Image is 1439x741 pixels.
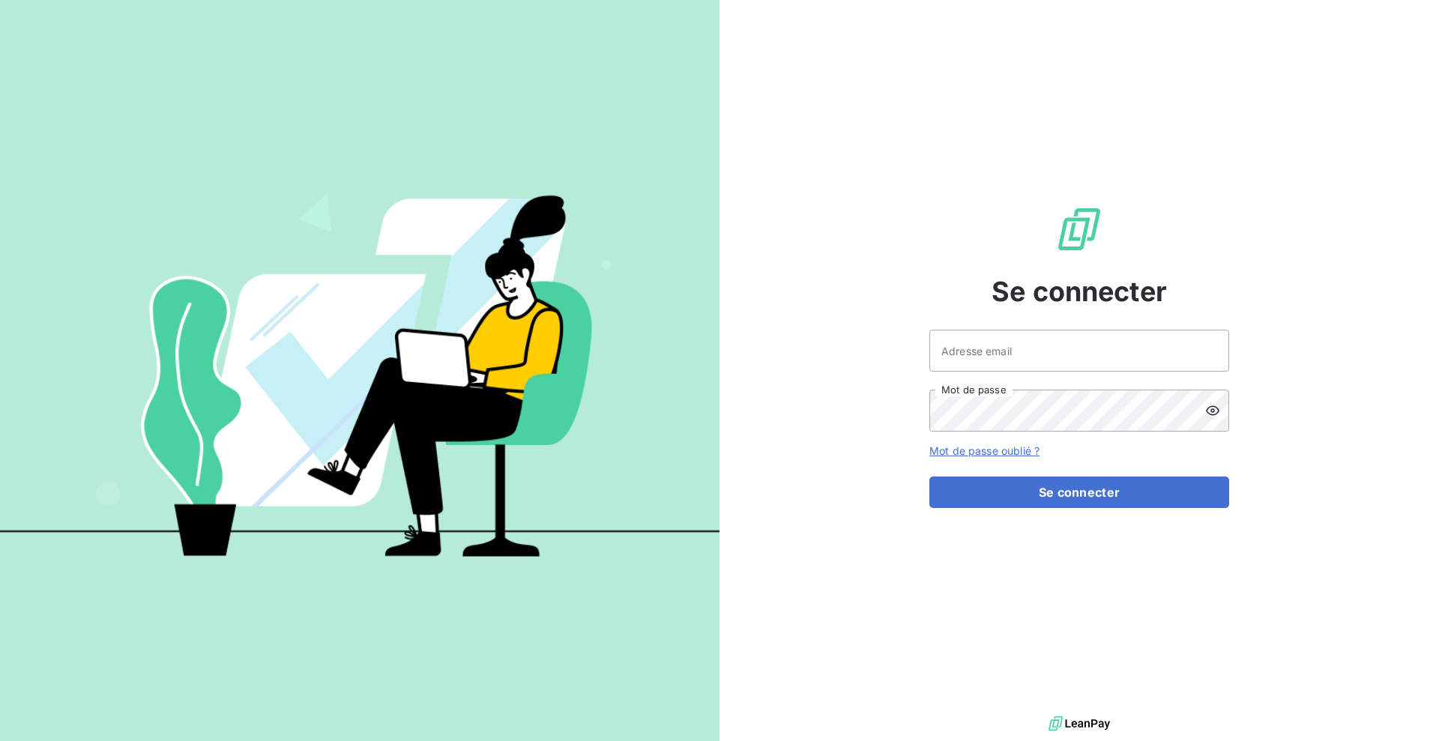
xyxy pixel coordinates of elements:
a: Mot de passe oublié ? [929,444,1040,457]
button: Se connecter [929,477,1229,508]
input: placeholder [929,330,1229,372]
img: Logo LeanPay [1055,205,1103,253]
span: Se connecter [992,271,1167,312]
img: logo [1049,713,1110,735]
